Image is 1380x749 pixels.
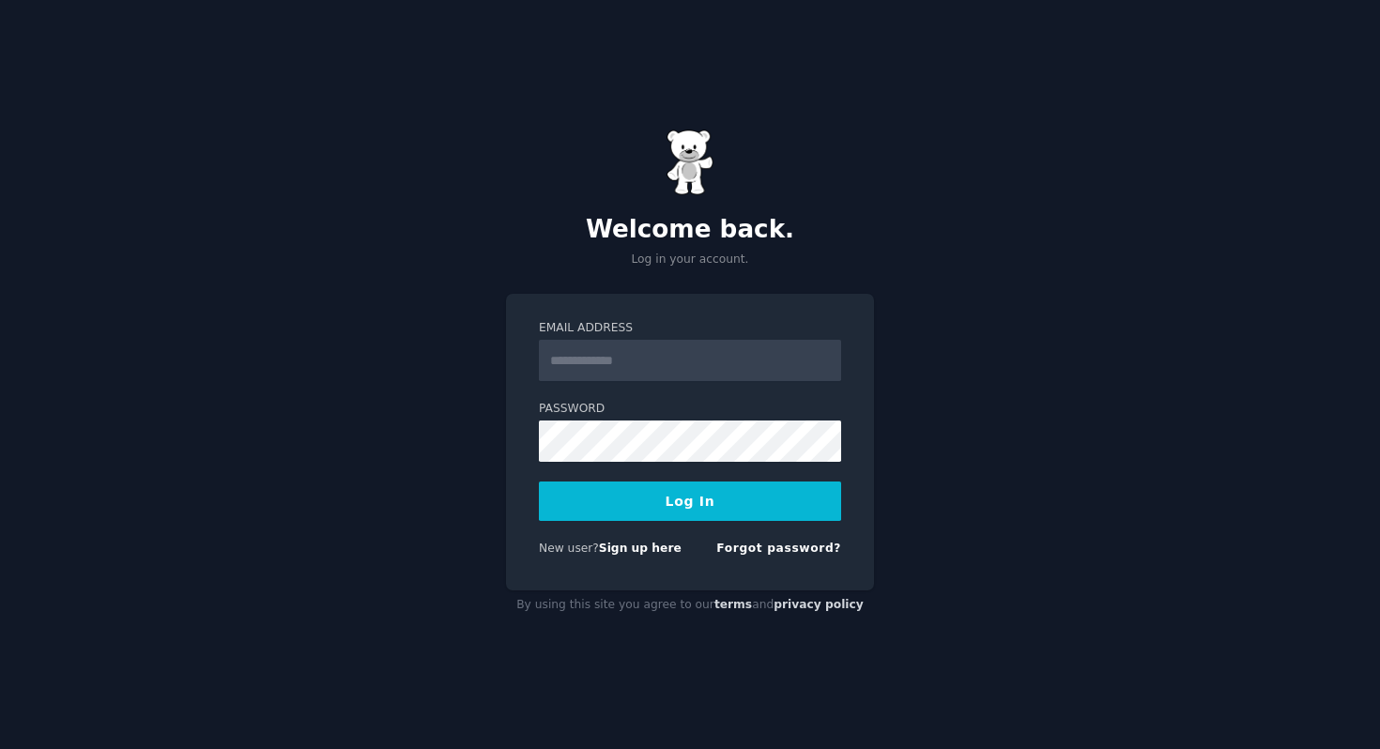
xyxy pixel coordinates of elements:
p: Log in your account. [506,252,874,268]
img: Gummy Bear [667,130,713,195]
a: Sign up here [599,542,682,555]
h2: Welcome back. [506,215,874,245]
button: Log In [539,481,841,521]
label: Password [539,401,841,418]
span: New user? [539,542,599,555]
label: Email Address [539,320,841,337]
a: terms [714,598,752,611]
a: Forgot password? [716,542,841,555]
div: By using this site you agree to our and [506,590,874,620]
a: privacy policy [774,598,864,611]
